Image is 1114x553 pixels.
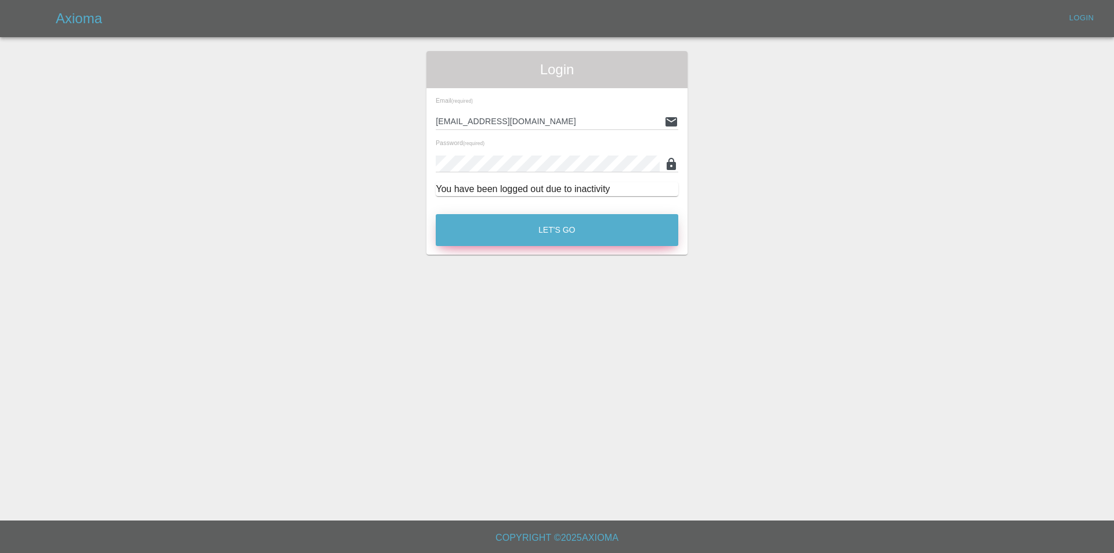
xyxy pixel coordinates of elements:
small: (required) [463,141,484,146]
span: Login [436,60,678,79]
a: Login [1063,9,1100,27]
h6: Copyright © 2025 Axioma [9,530,1105,546]
button: Let's Go [436,214,678,246]
small: (required) [451,99,473,104]
span: Password [436,139,484,146]
h5: Axioma [56,9,102,28]
span: Email [436,97,473,104]
div: You have been logged out due to inactivity [436,182,678,196]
